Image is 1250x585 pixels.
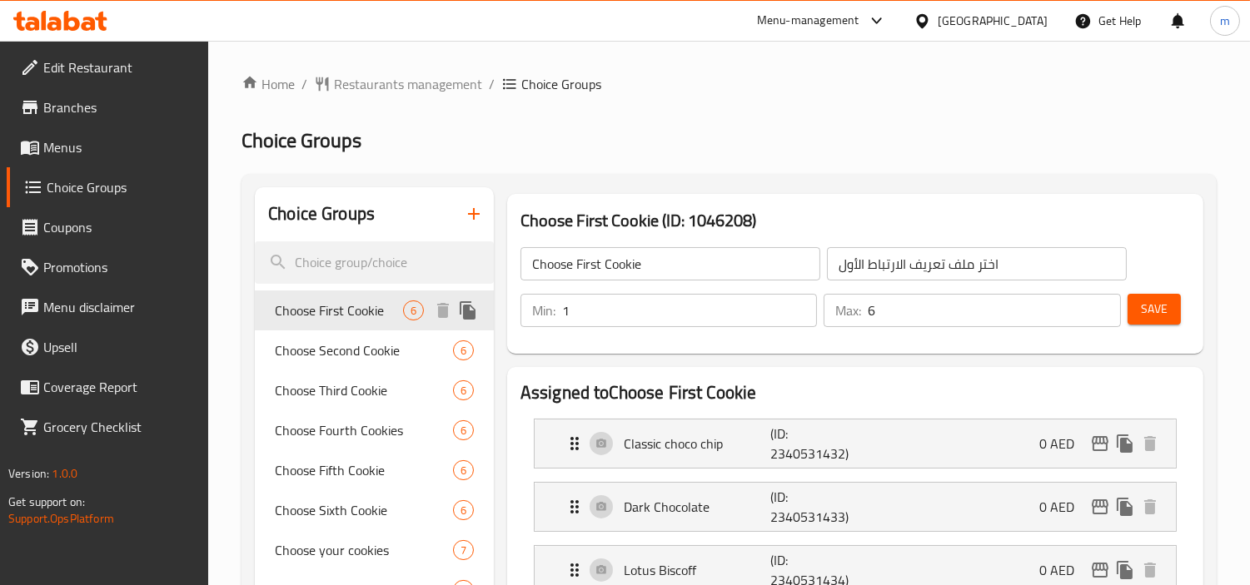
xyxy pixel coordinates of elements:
a: Edit Restaurant [7,47,209,87]
p: Classic choco chip [624,434,770,454]
span: 6 [454,463,473,478]
button: duplicate [1113,558,1138,583]
span: Save [1141,299,1168,320]
button: edit [1088,431,1113,456]
p: 0 AED [1039,434,1088,454]
span: Choose First Cookie [275,300,403,320]
div: Expand [535,419,1176,468]
a: Support.OpsPlatform [8,508,114,529]
span: 6 [454,503,473,518]
button: duplicate [456,298,481,323]
span: Restaurants management [334,74,482,94]
span: Choice Groups [521,74,601,94]
span: 6 [454,383,473,399]
button: delete [1138,558,1163,583]
button: delete [1138,431,1163,456]
span: Choose Third Cookie [275,380,453,400]
span: Grocery Checklist [43,417,196,437]
div: Expand [535,483,1176,531]
div: Choose Fourth Cookies6 [255,410,494,450]
div: Choices [453,340,474,360]
p: Min: [532,300,555,320]
h3: Choose First Cookie (ID: 1046208) [520,207,1190,234]
span: Choice Groups [242,121,361,159]
button: edit [1088,558,1113,583]
p: Dark Chocolate [624,497,770,517]
a: Menus [7,127,209,167]
p: Lotus Biscoff [624,560,770,580]
span: Choose Fourth Cookies [275,420,453,440]
a: Coverage Report [7,367,209,407]
div: Choose Sixth Cookie6 [255,490,494,530]
span: Edit Restaurant [43,57,196,77]
button: edit [1088,494,1113,519]
li: Expand [520,412,1190,475]
span: Coupons [43,217,196,237]
h2: Choice Groups [268,201,375,226]
li: / [489,74,495,94]
a: Upsell [7,327,209,367]
div: Choices [453,420,474,440]
div: Choices [453,500,474,520]
span: Choose Fifth Cookie [275,460,453,480]
li: Expand [520,475,1190,538]
p: (ID: 2340531432) [770,424,869,464]
h2: Assigned to Choose First Cookie [520,380,1190,405]
span: 7 [454,543,473,558]
a: Restaurants management [314,74,482,94]
div: Choices [453,380,474,400]
span: Menus [43,137,196,157]
div: Choose Second Cookie6 [255,330,494,370]
span: Menu disclaimer [43,297,196,317]
span: m [1220,12,1230,30]
div: Choices [403,300,424,320]
div: Choose your cookies7 [255,530,494,570]
nav: breadcrumb [242,74,1217,94]
a: Promotions [7,247,209,287]
p: Max: [835,300,861,320]
button: delete [431,298,456,323]
span: Promotions [43,257,196,277]
div: Choose Third Cookie6 [255,370,494,410]
p: (ID: 2340531433) [770,487,869,527]
span: 6 [454,423,473,439]
div: Choices [453,540,474,560]
span: Upsell [43,337,196,357]
button: Save [1128,294,1181,325]
div: [GEOGRAPHIC_DATA] [938,12,1048,30]
span: Choice Groups [47,177,196,197]
a: Coupons [7,207,209,247]
span: Choose Sixth Cookie [275,500,453,520]
li: / [301,74,307,94]
span: Choose your cookies [275,540,453,560]
button: delete [1138,494,1163,519]
span: 1.0.0 [52,463,77,484]
span: Choose Second Cookie [275,340,453,360]
button: duplicate [1113,494,1138,519]
span: 6 [404,303,423,319]
span: Version: [8,463,49,484]
span: Get support on: [8,491,85,513]
a: Choice Groups [7,167,209,207]
span: Coverage Report [43,377,196,397]
span: 6 [454,343,473,359]
input: search [255,241,494,284]
p: 0 AED [1039,497,1088,517]
a: Branches [7,87,209,127]
div: Choose Fifth Cookie6 [255,450,494,490]
span: Branches [43,97,196,117]
div: Choices [453,460,474,480]
p: 0 AED [1039,560,1088,580]
div: Menu-management [757,11,859,31]
a: Grocery Checklist [7,407,209,447]
button: duplicate [1113,431,1138,456]
a: Menu disclaimer [7,287,209,327]
div: Choose First Cookie6deleteduplicate [255,290,494,330]
a: Home [242,74,295,94]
